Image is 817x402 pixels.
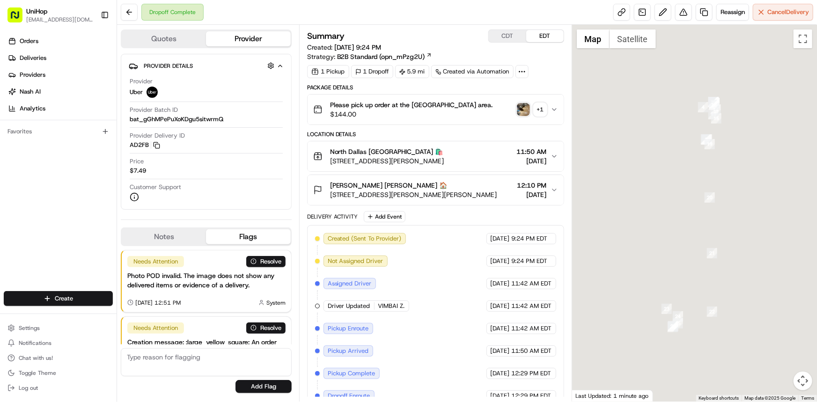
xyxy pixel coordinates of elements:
[127,337,286,375] div: Creation message: :large_yellow_square: An order has a bad delivery photo. Review details before ...
[307,32,345,40] h3: Summary
[328,324,369,333] span: Pickup Enroute
[206,229,290,244] button: Flags
[4,351,113,365] button: Chat with us!
[491,279,510,288] span: [DATE]
[308,141,564,171] button: North Dallas [GEOGRAPHIC_DATA] 🛍️[STREET_ADDRESS][PERSON_NAME]11:50 AM[DATE]
[20,104,45,113] span: Analytics
[512,279,552,288] span: 11:42 AM EDT
[512,392,552,400] span: 12:29 PM EDT
[135,299,181,307] span: [DATE] 12:51 PM
[512,369,552,378] span: 12:29 PM EDT
[129,58,284,73] button: Provider Details
[721,8,745,16] span: Reassign
[266,299,286,307] span: System
[122,31,206,46] button: Quotes
[130,183,181,191] span: Customer Support
[55,294,73,303] span: Create
[328,257,383,265] span: Not Assigned Driver
[308,175,564,205] button: [PERSON_NAME] [PERSON_NAME] 🏠[STREET_ADDRESS][PERSON_NAME][PERSON_NAME]12:10 PM[DATE]
[328,279,372,288] span: Assigned Driver
[328,392,370,400] span: Dropoff Enroute
[512,234,548,243] span: 9:24 PM EDT
[709,100,719,110] div: 18
[4,51,117,66] a: Deliveries
[4,291,113,306] button: Create
[491,392,510,400] span: [DATE]
[572,390,653,402] div: Last Updated: 1 minute ago
[491,347,510,355] span: [DATE]
[489,30,526,42] button: CDT
[4,381,113,395] button: Log out
[512,257,548,265] span: 9:24 PM EDT
[431,65,514,78] a: Created via Automation
[206,31,290,46] button: Provider
[4,322,113,335] button: Settings
[307,213,358,220] div: Delivery Activity
[26,16,93,23] span: [EMAIL_ADDRESS][DOMAIN_NAME]
[491,234,510,243] span: [DATE]
[708,109,719,119] div: 13
[330,110,493,119] span: $144.00
[517,156,547,166] span: [DATE]
[127,256,184,267] div: Needs Attention
[19,354,53,362] span: Chat with us!
[794,372,812,390] button: Map camera controls
[4,336,113,350] button: Notifications
[130,77,153,86] span: Provider
[147,87,158,98] img: uber-new-logo.jpeg
[130,88,143,96] span: Uber
[753,4,813,21] button: CancelDelivery
[4,67,117,82] a: Providers
[130,167,146,175] span: $7.49
[20,54,46,62] span: Deliveries
[707,248,717,258] div: 21
[517,190,547,199] span: [DATE]
[130,115,223,124] span: bat_gGhMPePuXoKDgu5sitwrmQ
[130,157,144,166] span: Price
[491,302,510,310] span: [DATE]
[337,52,432,61] a: B2B Standard (opn_mPzg2U)
[491,257,510,265] span: [DATE]
[328,369,375,378] span: Pickup Complete
[662,304,672,314] div: 23
[794,29,812,48] button: Toggle fullscreen view
[246,256,286,267] button: Resolve
[127,271,286,290] div: Photo POD invalid. The image does not show any delivered items or evidence of a delivery.
[122,229,206,244] button: Notes
[130,132,185,140] span: Provider Delivery ID
[708,97,719,107] div: 17
[705,192,715,203] div: 20
[491,324,510,333] span: [DATE]
[4,366,113,380] button: Toggle Theme
[491,369,510,378] span: [DATE]
[517,147,547,156] span: 11:50 AM
[699,395,739,402] button: Keyboard shortcuts
[711,113,721,124] div: 15
[574,389,605,402] a: Open this area in Google Maps (opens a new window)
[767,8,809,16] span: Cancel Delivery
[236,380,292,393] button: Add Flag
[673,318,683,329] div: 25
[4,101,117,116] a: Analytics
[19,369,56,377] span: Toggle Theme
[707,307,717,317] div: 22
[534,103,547,116] div: + 1
[668,321,678,331] div: 28
[517,181,547,190] span: 12:10 PM
[337,52,425,61] span: B2B Standard (opn_mPzg2U)
[701,134,712,145] div: 3
[330,147,443,156] span: North Dallas [GEOGRAPHIC_DATA] 🛍️
[307,131,564,138] div: Location Details
[19,324,40,332] span: Settings
[19,384,38,392] span: Log out
[130,141,160,149] button: AD2FB
[246,322,286,334] button: Resolve
[20,37,38,45] span: Orders
[330,100,493,110] span: Please pick up order at the [GEOGRAPHIC_DATA] area.
[673,311,683,322] div: 24
[93,51,113,58] span: Pylon
[610,29,656,48] button: Show satellite imagery
[574,389,605,402] img: Google
[351,65,393,78] div: 1 Dropoff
